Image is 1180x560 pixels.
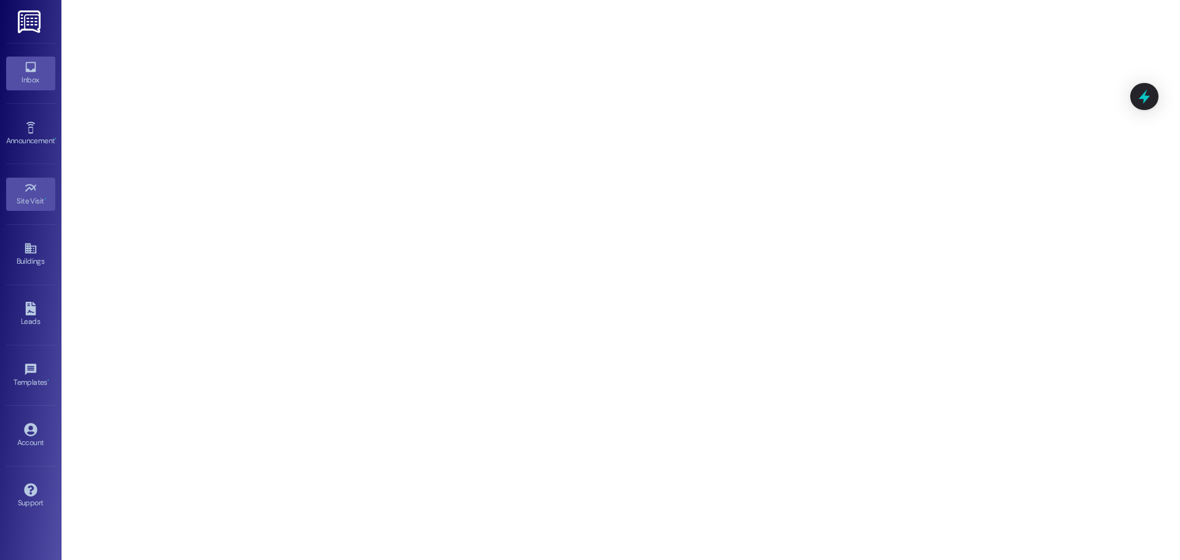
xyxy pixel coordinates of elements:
[6,57,55,90] a: Inbox
[44,195,46,203] span: •
[55,135,57,143] span: •
[18,10,43,33] img: ResiDesk Logo
[6,298,55,331] a: Leads
[6,419,55,452] a: Account
[6,479,55,513] a: Support
[47,376,49,385] span: •
[6,238,55,271] a: Buildings
[6,359,55,392] a: Templates •
[6,178,55,211] a: Site Visit •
